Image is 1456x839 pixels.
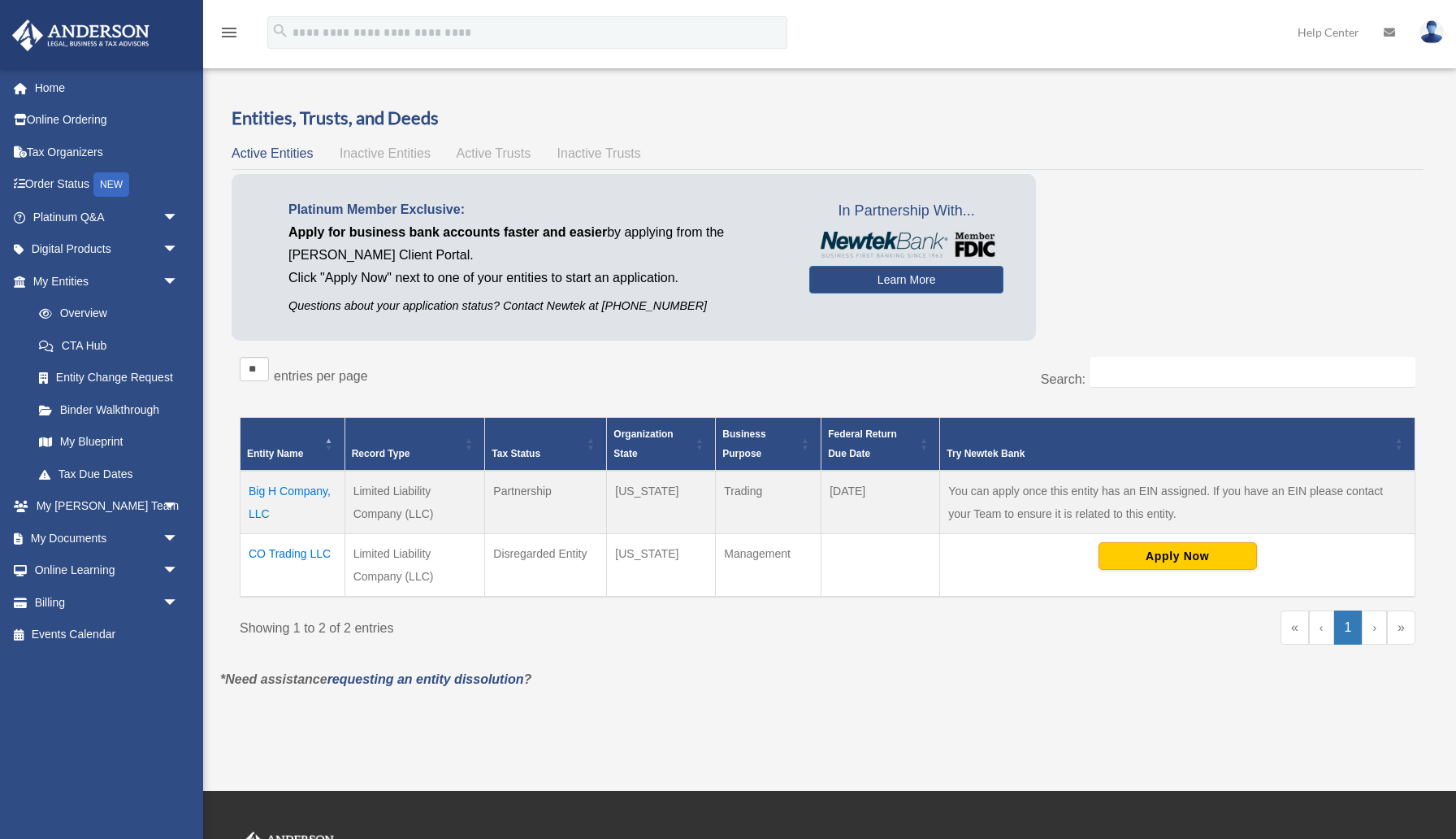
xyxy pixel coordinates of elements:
span: Entity Name [247,448,303,459]
th: Organization State: Activate to sort [607,417,716,471]
i: menu [219,23,239,42]
span: arrow_drop_down [162,201,195,234]
div: Try Newtek Bank [947,444,1390,463]
img: Anderson Advisors Platinum Portal [7,20,154,51]
em: *Need assistance ? [220,672,531,686]
td: Partnership [485,471,607,534]
th: Business Purpose: Activate to sort [716,417,821,471]
p: Questions about your application status? Contact Newtek at [PHONE_NUMBER] [288,296,785,316]
a: Home [11,72,203,104]
a: Online Learningarrow_drop_down [11,554,203,587]
th: Try Newtek Bank : Activate to sort [940,417,1415,471]
p: Platinum Member Exclusive: [288,198,785,221]
span: Active Trusts [457,146,531,160]
span: Active Entities [232,146,313,160]
a: CTA Hub [23,329,195,362]
a: 1 [1334,611,1363,645]
a: Learn More [809,266,1003,293]
a: Platinum Q&Aarrow_drop_down [11,201,203,233]
th: Tax Status: Activate to sort [485,417,607,471]
a: Next [1362,611,1387,645]
td: [US_STATE] [607,471,716,534]
a: Last [1387,611,1415,645]
th: Record Type: Activate to sort [344,417,485,471]
a: Digital Productsarrow_drop_down [11,233,203,266]
td: CO Trading LLC [240,533,345,597]
span: Organization State [613,428,673,459]
div: NEW [93,172,129,197]
button: Apply Now [1098,542,1257,570]
td: [US_STATE] [607,533,716,597]
span: Record Type [352,448,410,459]
a: Order StatusNEW [11,168,203,202]
div: Showing 1 to 2 of 2 entries [240,611,816,640]
td: Management [716,533,821,597]
td: Disregarded Entity [485,533,607,597]
th: Entity Name: Activate to invert sorting [240,417,345,471]
td: Limited Liability Company (LLC) [344,471,485,534]
a: First [1280,611,1309,645]
td: You can apply once this entity has an EIN assigned. If you have an EIN please contact your Team t... [940,471,1415,534]
a: requesting an entity dissolution [327,672,524,686]
span: In Partnership With... [809,198,1003,224]
p: by applying from the [PERSON_NAME] Client Portal. [288,221,785,267]
a: Tax Due Dates [23,458,195,490]
a: menu [219,28,239,42]
span: Business Purpose [722,428,765,459]
a: My Entitiesarrow_drop_down [11,265,195,298]
h3: Entities, Trusts, and Deeds [232,106,1423,131]
span: arrow_drop_down [162,522,195,555]
a: Binder Walkthrough [23,393,195,426]
label: entries per page [274,369,368,383]
span: Tax Status [492,448,540,459]
span: arrow_drop_down [162,233,195,267]
p: Click "Apply Now" next to one of your entities to start an application. [288,267,785,289]
a: My Documentsarrow_drop_down [11,522,203,554]
span: arrow_drop_down [162,490,195,524]
td: Limited Liability Company (LLC) [344,533,485,597]
span: Apply for business bank accounts faster and easier [288,225,607,239]
td: Big H Company, LLC [240,471,345,534]
a: Entity Change Request [23,362,195,394]
a: Tax Organizers [11,136,203,168]
span: Inactive Entities [340,146,431,160]
td: [DATE] [821,471,940,534]
img: User Pic [1419,20,1444,44]
a: My Blueprint [23,426,195,459]
img: NewtekBankLogoSM.png [817,232,995,258]
a: Events Calendar [11,619,203,651]
span: Inactive Trusts [557,146,641,160]
a: Billingarrow_drop_down [11,586,203,619]
span: Federal Return Due Date [828,428,897,459]
span: arrow_drop_down [162,586,195,619]
i: search [271,22,289,40]
td: Trading [716,471,821,534]
th: Federal Return Due Date: Activate to sort [821,417,940,471]
label: Search: [1041,372,1085,386]
a: My [PERSON_NAME] Teamarrow_drop_down [11,490,203,523]
span: arrow_drop_down [162,554,195,588]
a: Overview [23,298,187,330]
a: Previous [1309,611,1334,645]
span: arrow_drop_down [162,265,195,298]
a: Online Ordering [11,104,203,137]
